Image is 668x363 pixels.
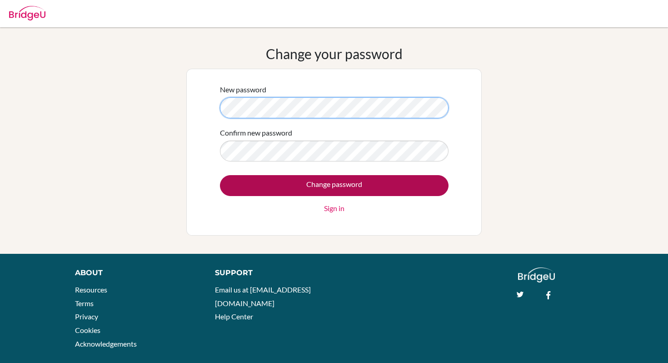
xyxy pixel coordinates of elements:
[324,203,344,214] a: Sign in
[266,45,403,62] h1: Change your password
[75,285,107,294] a: Resources
[220,175,449,196] input: Change password
[9,6,45,20] img: Bridge-U
[215,267,325,278] div: Support
[220,84,266,95] label: New password
[215,312,253,321] a: Help Center
[75,299,94,308] a: Terms
[75,267,194,278] div: About
[75,326,100,334] a: Cookies
[75,339,137,348] a: Acknowledgements
[75,312,98,321] a: Privacy
[220,127,292,138] label: Confirm new password
[215,285,311,308] a: Email us at [EMAIL_ADDRESS][DOMAIN_NAME]
[518,267,555,282] img: logo_white@2x-f4f0deed5e89b7ecb1c2cc34c3e3d731f90f0f143d5ea2071677605dd97b5244.png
